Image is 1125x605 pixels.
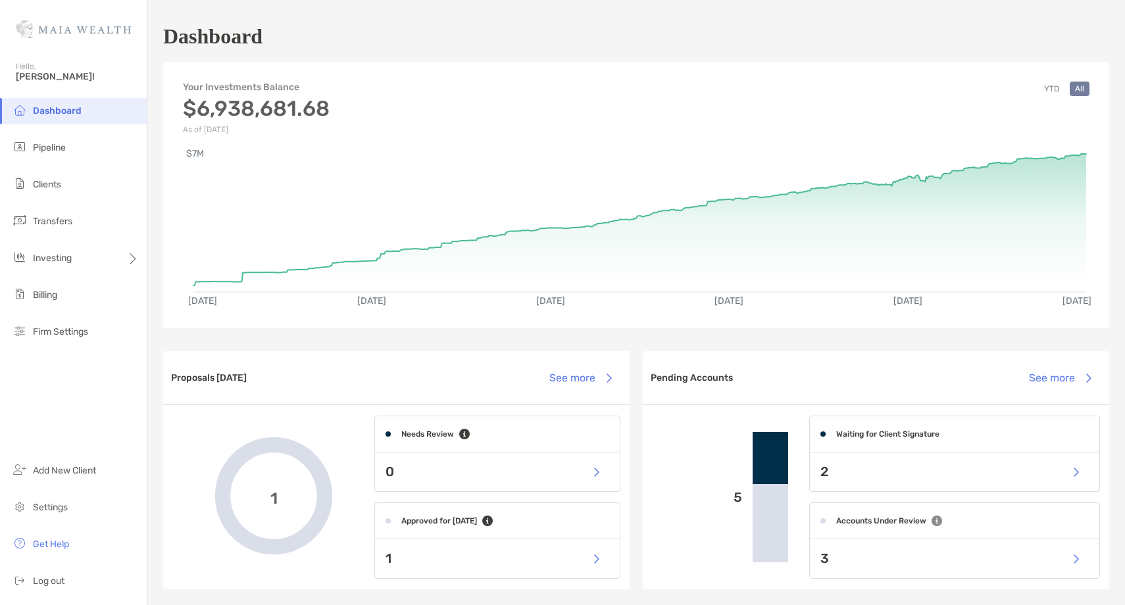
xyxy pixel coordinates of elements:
[188,295,217,306] text: [DATE]
[12,535,28,551] img: get-help icon
[33,105,82,116] span: Dashboard
[183,96,330,121] h3: $6,938,681.68
[893,295,922,306] text: [DATE]
[33,575,64,587] span: Log out
[33,465,96,476] span: Add New Client
[183,125,330,134] p: As of [DATE]
[653,489,742,506] p: 5
[820,464,828,480] p: 2
[820,550,829,567] p: 3
[12,462,28,477] img: add_new_client icon
[12,323,28,339] img: firm-settings icon
[12,498,28,514] img: settings icon
[12,212,28,228] img: transfers icon
[183,82,330,93] h4: Your Investments Balance
[836,429,939,439] h4: Waiting for Client Signature
[270,487,278,506] span: 1
[386,550,391,567] p: 1
[33,179,61,190] span: Clients
[651,372,733,383] h3: Pending Accounts
[714,295,743,306] text: [DATE]
[16,5,131,53] img: Zoe Logo
[401,429,454,439] h4: Needs Review
[12,102,28,118] img: dashboard icon
[33,289,57,301] span: Billing
[539,364,622,393] button: See more
[33,502,68,513] span: Settings
[1070,82,1089,96] button: All
[12,572,28,588] img: logout icon
[12,139,28,155] img: pipeline icon
[33,216,72,227] span: Transfers
[1062,295,1091,306] text: [DATE]
[1039,82,1064,96] button: YTD
[12,286,28,302] img: billing icon
[12,176,28,191] img: clients icon
[33,253,72,264] span: Investing
[33,326,88,337] span: Firm Settings
[33,539,69,550] span: Get Help
[33,142,66,153] span: Pipeline
[12,249,28,265] img: investing icon
[186,148,204,159] text: $7M
[163,24,262,49] h1: Dashboard
[386,464,394,480] p: 0
[16,71,139,82] span: [PERSON_NAME]!
[357,295,386,306] text: [DATE]
[1018,364,1101,393] button: See more
[836,516,926,525] h4: Accounts Under Review
[171,372,247,383] h3: Proposals [DATE]
[536,295,565,306] text: [DATE]
[401,516,477,525] h4: Approved for [DATE]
